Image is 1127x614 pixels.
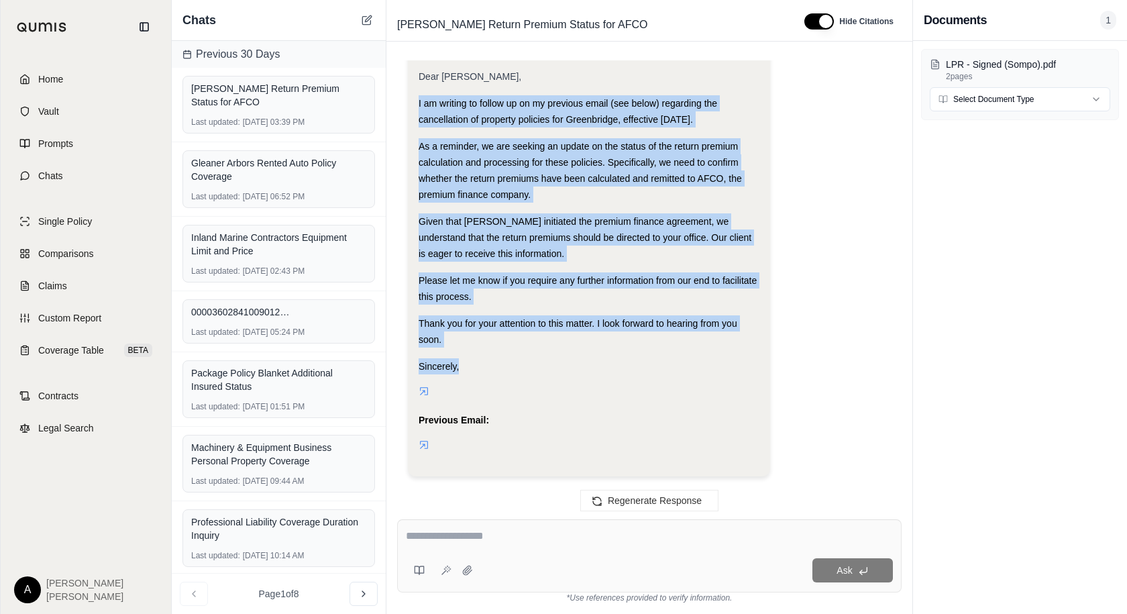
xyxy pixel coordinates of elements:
h3: Documents [924,11,987,30]
div: [DATE] 02:43 PM [191,266,366,276]
span: Last updated: [191,401,240,412]
div: [DATE] 09:44 AM [191,476,366,487]
a: Home [9,64,163,94]
div: Machinery & Equipment Business Personal Property Coverage [191,441,366,468]
span: Last updated: [191,327,240,338]
span: Ask [837,565,852,576]
span: Regenerate Response [608,495,702,506]
span: Last updated: [191,550,240,561]
strong: Previous Email: [419,415,489,425]
span: Dear [PERSON_NAME], [419,71,521,82]
div: *Use references provided to verify information. [397,593,902,603]
span: Chats [38,169,63,183]
span: [PERSON_NAME] [46,576,123,590]
span: As a reminder, we are seeking an update on the status of the return premium calculation and proce... [419,141,742,200]
div: [PERSON_NAME] Return Premium Status for AFCO [191,82,366,109]
span: 1 [1100,11,1116,30]
span: Coverage Table [38,344,104,357]
div: Gleaner Arbors Rented Auto Policy Coverage [191,156,366,183]
span: Single Policy [38,215,92,228]
a: Comparisons [9,239,163,268]
a: Custom Report [9,303,163,333]
a: Legal Search [9,413,163,443]
div: Edit Title [392,14,788,36]
button: Ask [812,558,893,582]
a: Prompts [9,129,163,158]
span: Last updated: [191,191,240,202]
span: I am writing to follow up on my previous email (see below) regarding the cancellation of property... [419,98,717,125]
p: 2 pages [946,71,1110,82]
div: A [14,576,41,603]
span: Legal Search [38,421,94,435]
span: Chats [182,11,216,30]
span: Vault [38,105,59,118]
span: Comparisons [38,247,93,260]
a: Coverage TableBETA [9,336,163,365]
img: Qumis Logo [17,22,67,32]
a: Chats [9,161,163,191]
span: Prompts [38,137,73,150]
p: LPR - Signed (Sompo).pdf [946,58,1110,71]
div: [DATE] 10:14 AM [191,550,366,561]
span: BETA [124,344,152,357]
a: Claims [9,271,163,301]
button: Collapse sidebar [133,16,155,38]
span: Claims [38,279,67,293]
div: Professional Liability Coverage Duration Inquiry [191,515,366,542]
button: New Chat [359,12,375,28]
span: Hide Citations [839,16,894,27]
div: [DATE] 05:24 PM [191,327,366,338]
span: Given that [PERSON_NAME] initiated the premium finance agreement, we understand that the return p... [419,216,751,259]
div: [DATE] 06:52 PM [191,191,366,202]
button: LPR - Signed (Sompo).pdf2pages [930,58,1110,82]
div: [DATE] 03:39 PM [191,117,366,127]
span: Last updated: [191,476,240,487]
span: Last updated: [191,117,240,127]
span: Contracts [38,389,78,403]
span: Home [38,72,63,86]
span: [PERSON_NAME] [46,590,123,603]
a: Contracts [9,381,163,411]
span: Please let me know if you require any further information from our end to facilitate this process. [419,275,757,302]
a: Vault [9,97,163,126]
button: Regenerate Response [580,490,718,511]
span: [PERSON_NAME] Return Premium Status for AFCO [392,14,653,36]
div: [DATE] 01:51 PM [191,401,366,412]
span: Last updated: [191,266,240,276]
div: Package Policy Blanket Additional Insured Status [191,366,366,393]
a: Single Policy [9,207,163,236]
span: Sincerely, [419,361,459,372]
div: Inland Marine Contractors Equipment Limit and Price [191,231,366,258]
div: Previous 30 Days [172,41,386,68]
span: Custom Report [38,311,101,325]
span: Page 1 of 8 [259,587,299,601]
span: Thank you for your attention to this matter. I look forward to hearing from you soon. [419,318,737,345]
span: 000036028410090120259996MODISSDINSURED.pdf [191,305,292,319]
